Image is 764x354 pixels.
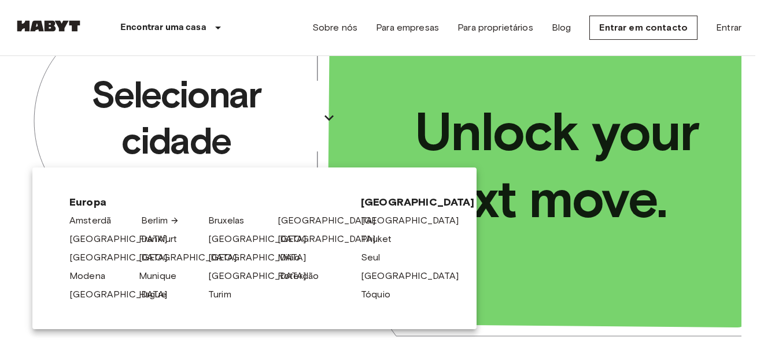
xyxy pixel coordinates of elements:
[208,269,318,283] a: [GEOGRAPHIC_DATA]
[361,195,440,209] span: [GEOGRAPHIC_DATA]
[278,251,312,264] a: Milão
[361,269,471,283] a: [GEOGRAPHIC_DATA]
[139,251,249,264] a: [GEOGRAPHIC_DATA]
[278,269,330,283] a: Roterdão
[141,214,179,228] a: Berlim
[69,269,117,283] a: Modena
[361,214,471,228] a: [GEOGRAPHIC_DATA]
[208,214,256,228] a: Bruxelas
[278,214,387,228] a: [GEOGRAPHIC_DATA]
[208,288,243,301] a: Turim
[69,232,179,246] a: [GEOGRAPHIC_DATA]
[139,269,188,283] a: Munique
[361,288,402,301] a: Tóquio
[278,232,387,246] a: [GEOGRAPHIC_DATA]
[361,251,392,264] a: Seul
[208,232,318,246] a: [GEOGRAPHIC_DATA]
[139,288,178,301] a: Hague
[361,232,403,246] a: Phuket
[69,195,342,209] span: Europa
[69,214,123,228] a: Amsterdã
[139,232,189,246] a: Frankfurt
[69,251,179,264] a: [GEOGRAPHIC_DATA]
[208,251,318,264] a: [GEOGRAPHIC_DATA]
[69,288,179,301] a: [GEOGRAPHIC_DATA]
